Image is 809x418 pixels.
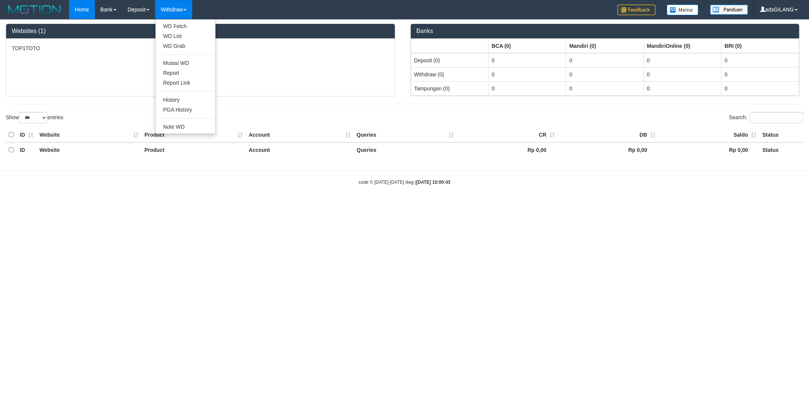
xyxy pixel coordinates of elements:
td: 0 [489,53,566,68]
h3: Banks [416,28,794,35]
label: Search: [729,112,803,123]
select: Showentries [19,112,47,123]
th: Account [246,142,353,157]
td: Tampungan (0) [411,81,489,95]
td: 0 [566,81,644,95]
a: WD Grab [156,41,215,51]
th: ID [17,128,36,142]
th: DB [558,128,659,142]
th: Rp 0,00 [558,142,659,157]
th: Group: activate to sort column ascending [489,39,566,53]
td: 0 [566,53,644,68]
a: Report [156,68,215,78]
td: Deposit (0) [411,53,489,68]
a: History [156,95,215,105]
strong: [DATE] 10:00:43 [416,180,450,185]
img: Feedback.jpg [617,5,655,15]
th: CR [457,128,558,142]
th: Website [36,128,141,142]
th: Rp 0,00 [658,142,759,157]
td: 0 [644,53,721,68]
a: Report Link [156,78,215,88]
p: TOP1TOTO [12,44,389,52]
th: Status [759,142,803,157]
th: Group: activate to sort column ascending [644,39,721,53]
td: Withdraw (0) [411,67,489,81]
td: 0 [489,81,566,95]
th: Product [141,128,246,142]
th: Status [759,128,803,142]
input: Search: [749,112,803,123]
th: Rp 0,00 [457,142,558,157]
h3: Websites (1) [12,28,389,35]
td: 0 [644,81,721,95]
label: Show entries [6,112,63,123]
td: 0 [721,53,799,68]
a: PGA History [156,105,215,115]
img: Button%20Memo.svg [667,5,699,15]
a: WD List [156,31,215,41]
img: panduan.png [710,5,748,15]
th: Product [141,142,246,157]
td: 0 [644,67,721,81]
th: Account [246,128,353,142]
small: code © [DATE]-[DATE] dwg | [359,180,451,185]
td: 0 [489,67,566,81]
td: 0 [721,81,799,95]
th: Group: activate to sort column ascending [721,39,799,53]
th: Group: activate to sort column ascending [566,39,644,53]
th: Group: activate to sort column ascending [411,39,489,53]
th: Queries [353,142,457,157]
th: Website [36,142,141,157]
th: Saldo [658,128,759,142]
a: Mutasi WD [156,58,215,68]
td: 0 [721,67,799,81]
th: Queries [353,128,457,142]
th: ID [17,142,36,157]
a: Note WD [156,122,215,132]
td: 0 [566,67,644,81]
img: MOTION_logo.png [6,4,63,15]
a: WD Fetch [156,21,215,31]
